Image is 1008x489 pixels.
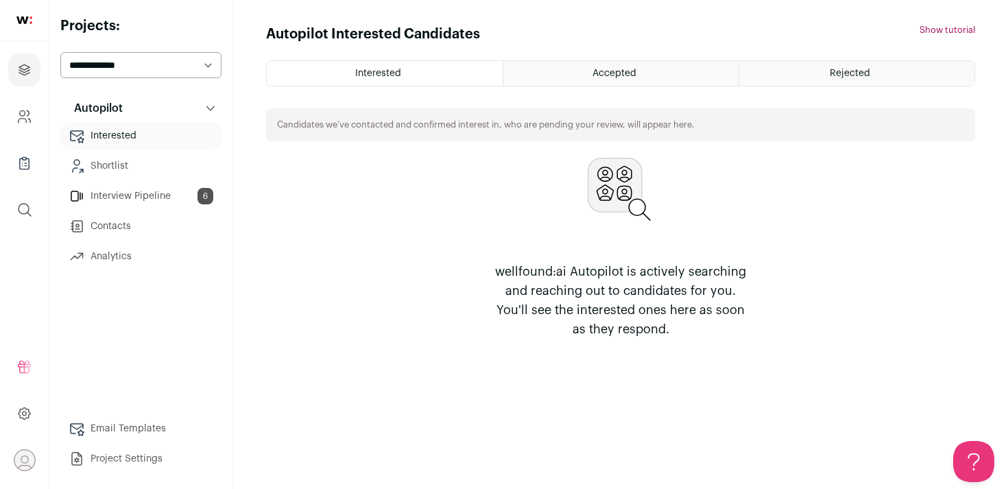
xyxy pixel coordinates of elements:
[8,147,40,180] a: Company Lists
[266,25,480,44] h1: Autopilot Interested Candidates
[739,61,974,86] a: Rejected
[60,16,221,36] h2: Projects:
[953,441,994,482] iframe: Help Scout Beacon - Open
[60,243,221,270] a: Analytics
[8,53,40,86] a: Projects
[60,445,221,473] a: Project Settings
[60,152,221,180] a: Shortlist
[355,69,401,78] span: Interested
[60,182,221,210] a: Interview Pipeline6
[16,16,32,24] img: wellfound-shorthand-0d5821cbd27db2630d0214b213865d53afaa358527fdda9d0ea32b1df1b89c2c.svg
[920,25,975,36] button: Show tutorial
[8,100,40,133] a: Company and ATS Settings
[830,69,870,78] span: Rejected
[66,100,123,117] p: Autopilot
[60,122,221,150] a: Interested
[503,61,739,86] a: Accepted
[60,213,221,240] a: Contacts
[14,449,36,471] button: Open dropdown
[197,188,213,204] span: 6
[60,95,221,122] button: Autopilot
[277,119,695,130] p: Candidates we’ve contacted and confirmed interest in, who are pending your review, will appear here.
[592,69,636,78] span: Accepted
[60,415,221,442] a: Email Templates
[489,262,752,339] p: wellfound:ai Autopilot is actively searching and reaching out to candidates for you. You'll see t...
